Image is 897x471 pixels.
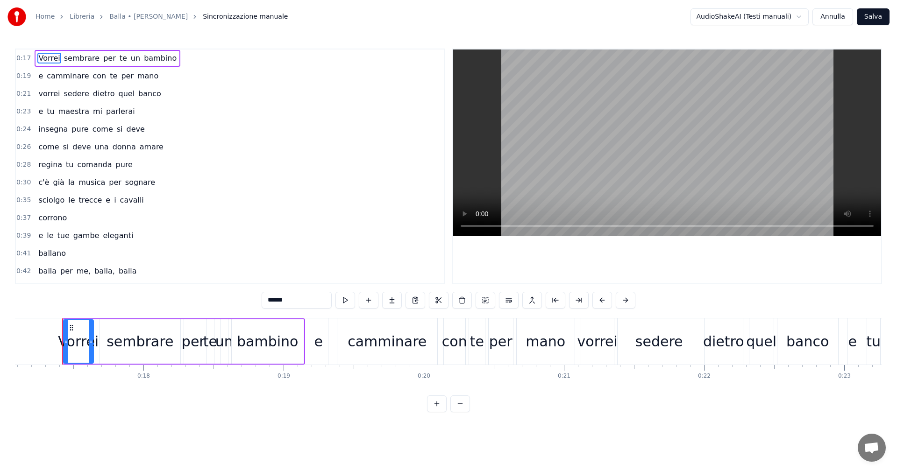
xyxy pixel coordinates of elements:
[16,231,31,240] span: 0:39
[65,159,74,170] span: tu
[442,331,467,352] div: con
[37,177,50,188] span: c'è
[37,212,68,223] span: corrono
[16,249,31,258] span: 0:41
[113,195,117,205] span: i
[78,177,106,188] span: musica
[866,331,881,352] div: tu
[72,230,100,241] span: gambe
[77,159,113,170] span: comanda
[126,124,146,134] span: deve
[118,88,136,99] span: quel
[237,331,298,352] div: bambino
[119,195,145,205] span: cavalli
[526,331,565,352] div: mano
[71,141,92,152] span: deve
[16,125,31,134] span: 0:24
[577,331,618,352] div: vorrei
[109,12,188,21] a: Balla • [PERSON_NAME]
[37,159,63,170] span: regina
[46,230,54,241] span: le
[37,248,67,259] span: ballano
[635,331,683,352] div: sedere
[858,434,886,462] a: Aprire la chat
[57,106,90,117] span: maestra
[37,230,44,241] span: e
[124,177,156,188] span: sognare
[92,70,107,81] span: con
[63,88,90,99] span: sedere
[857,8,890,25] button: Salva
[203,331,217,352] div: te
[70,12,94,21] a: Libreria
[93,266,116,276] span: balla,
[46,106,55,117] span: tu
[746,331,776,352] div: quel
[37,88,61,99] span: vorrei
[36,12,55,21] a: Home
[16,142,31,152] span: 0:26
[16,196,31,205] span: 0:35
[94,141,110,152] span: una
[203,12,288,21] span: Sincronizzazione manuale
[16,213,31,223] span: 0:37
[215,331,233,352] div: un
[136,70,159,81] span: mano
[16,267,31,276] span: 0:42
[16,107,31,116] span: 0:23
[59,266,74,276] span: per
[116,124,124,134] span: si
[37,195,65,205] span: sciolgo
[848,331,856,352] div: e
[112,141,137,152] span: donna
[37,70,44,81] span: e
[120,70,135,81] span: per
[107,331,173,352] div: sembrare
[838,373,851,380] div: 0:23
[786,331,829,352] div: banco
[16,160,31,169] span: 0:28
[278,373,290,380] div: 0:19
[57,230,71,241] span: tue
[36,12,288,21] nav: breadcrumb
[139,141,164,152] span: amare
[119,53,128,63] span: te
[76,266,92,276] span: me,
[105,195,111,205] span: e
[137,373,150,380] div: 0:18
[58,331,99,352] div: Vorrei
[182,331,205,352] div: per
[78,195,103,205] span: trecce
[37,266,57,276] span: balla
[143,53,178,63] span: bambino
[137,88,162,99] span: banco
[37,53,61,63] span: Vorrei
[16,71,31,81] span: 0:19
[698,373,711,380] div: 0:22
[105,106,136,117] span: parlerai
[67,177,76,188] span: la
[109,70,118,81] span: te
[102,230,134,241] span: eleganti
[62,141,70,152] span: si
[812,8,853,25] button: Annulla
[37,124,69,134] span: insegna
[418,373,430,380] div: 0:20
[314,331,323,352] div: e
[63,53,100,63] span: sembrare
[118,266,138,276] span: balla
[470,331,484,352] div: te
[92,106,103,117] span: mi
[489,331,513,352] div: per
[115,159,134,170] span: pure
[92,124,114,134] span: come
[108,177,122,188] span: per
[703,331,744,352] div: dietro
[71,124,89,134] span: pure
[37,141,60,152] span: come
[558,373,570,380] div: 0:21
[46,70,90,81] span: camminare
[52,177,65,188] span: già
[348,331,427,352] div: camminare
[130,53,141,63] span: un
